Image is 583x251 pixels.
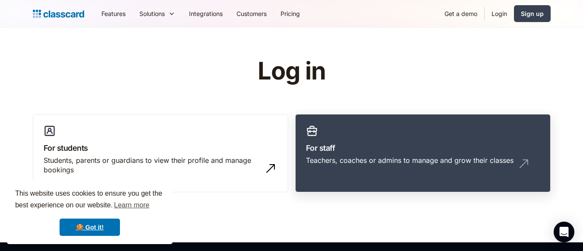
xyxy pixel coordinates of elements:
div: Solutions [139,9,165,18]
a: Logo [33,8,84,20]
span: This website uses cookies to ensure you get the best experience on our website. [15,188,164,212]
a: Customers [230,4,274,23]
a: For studentsStudents, parents or guardians to view their profile and manage bookings [33,114,288,193]
div: Open Intercom Messenger [554,222,574,242]
h3: For staff [306,142,540,154]
h1: Log in [154,58,429,85]
a: Pricing [274,4,307,23]
a: Sign up [514,5,551,22]
a: Get a demo [438,4,484,23]
h3: For students [44,142,277,154]
a: learn more about cookies [113,199,151,212]
div: Teachers, coaches or admins to manage and grow their classes [306,156,514,165]
a: Features [95,4,132,23]
a: For staffTeachers, coaches or admins to manage and grow their classes [295,114,551,193]
a: Login [485,4,514,23]
a: Integrations [182,4,230,23]
div: cookieconsent [7,180,173,244]
div: Students, parents or guardians to view their profile and manage bookings [44,156,260,175]
a: dismiss cookie message [60,219,120,236]
div: Solutions [132,4,182,23]
div: Sign up [521,9,544,18]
